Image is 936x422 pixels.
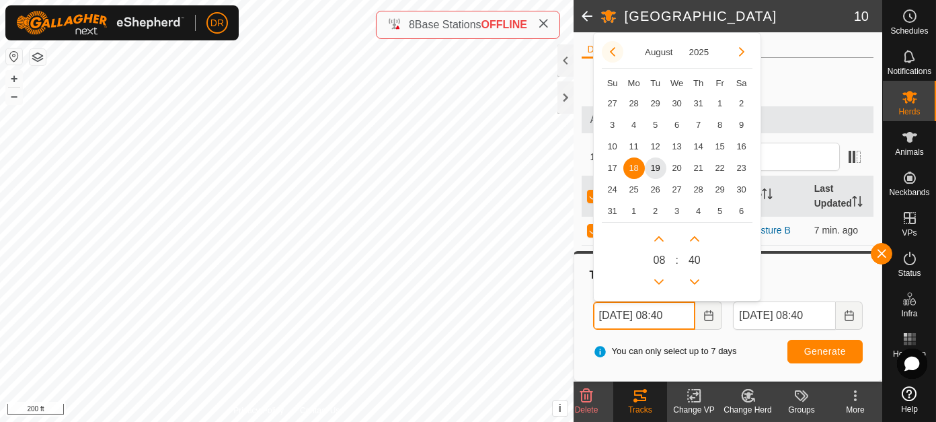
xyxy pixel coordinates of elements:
[731,201,752,222] td: 6
[744,176,808,217] th: VP
[628,78,640,88] span: Mo
[888,67,931,75] span: Notifications
[593,32,761,302] div: Choose Date
[558,402,561,414] span: i
[602,41,623,63] button: Previous Month
[762,190,773,201] p-sorticon: Activate to sort
[666,114,688,136] td: 6
[693,78,703,88] span: Th
[602,201,623,222] span: 31
[481,19,527,30] span: OFFLINE
[575,405,598,415] span: Delete
[210,16,224,30] span: DR
[890,27,928,35] span: Schedules
[16,11,184,35] img: Gallagher Logo
[731,114,752,136] td: 9
[409,19,415,30] span: 8
[602,136,623,157] td: 10
[731,93,752,114] td: 2
[731,136,752,157] td: 16
[695,302,722,330] button: Choose Date
[675,252,678,269] span: :
[625,8,854,24] h2: [GEOGRAPHIC_DATA]
[883,381,936,419] a: Help
[688,157,709,179] td: 21
[716,78,724,88] span: Fr
[582,42,631,59] li: DETAILS
[709,179,731,201] td: 29
[645,157,666,179] span: 19
[709,201,731,222] span: 5
[688,114,709,136] span: 7
[688,93,709,114] td: 31
[666,157,688,179] span: 20
[602,114,623,136] td: 3
[688,179,709,201] td: 28
[650,78,660,88] span: Tu
[709,114,731,136] td: 8
[623,179,645,201] td: 25
[607,78,618,88] span: Su
[666,93,688,114] span: 30
[709,157,731,179] td: 22
[233,405,284,417] a: Privacy Policy
[852,198,863,209] p-sorticon: Activate to sort
[602,93,623,114] td: 27
[901,405,918,413] span: Help
[6,48,22,65] button: Reset Map
[809,176,873,217] th: Last Updated
[623,114,645,136] td: 4
[415,19,481,30] span: Base Stations
[645,136,666,157] td: 12
[688,136,709,157] td: 14
[593,345,737,358] span: You can only select up to 7 days
[645,93,666,114] td: 29
[709,93,731,114] td: 1
[648,228,670,250] p-button: Next Hour
[666,136,688,157] td: 13
[709,136,731,157] td: 15
[648,271,670,293] p-button: Previous Hour
[602,157,623,179] span: 17
[684,228,705,250] p-button: Next Minute
[898,108,920,116] span: Herds
[590,112,865,128] span: Animals in This Herd
[731,41,752,63] button: Next Month
[684,271,705,293] p-button: Previous Minute
[623,201,645,222] td: 1
[721,404,775,416] div: Change Herd
[623,157,645,179] td: 18
[645,201,666,222] td: 2
[854,6,869,26] span: 10
[733,289,863,302] label: To
[645,179,666,201] td: 26
[645,114,666,136] td: 5
[613,404,667,416] div: Tracks
[6,71,22,87] button: +
[623,136,645,157] td: 11
[666,179,688,201] td: 27
[731,157,752,179] td: 23
[602,179,623,201] td: 24
[684,44,715,60] button: Choose Year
